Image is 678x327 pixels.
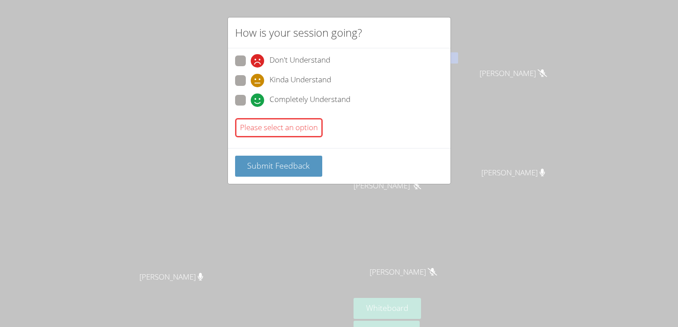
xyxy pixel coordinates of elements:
[270,93,350,107] span: Completely Understand
[270,54,330,68] span: Don't Understand
[235,118,323,137] div: Please select an option
[270,74,331,87] span: Kinda Understand
[235,156,323,177] button: Submit Feedback
[235,25,362,41] h2: How is your session going?
[247,160,310,171] span: Submit Feedback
